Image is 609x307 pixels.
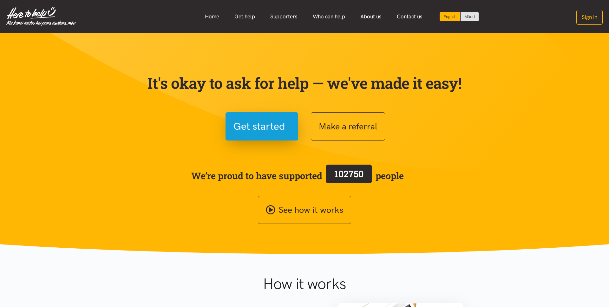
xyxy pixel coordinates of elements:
h1: How it works [201,275,408,293]
div: Language toggle [440,12,479,21]
a: Get help [227,10,263,23]
a: Contact us [389,10,430,23]
a: Home [197,10,227,23]
img: Home [6,7,76,26]
span: 102750 [334,168,363,180]
div: Current language [440,12,461,21]
span: We’re proud to have supported people [191,163,404,188]
a: See how it works [258,196,351,224]
a: Switch to Te Reo Māori [461,12,479,21]
button: Make a referral [311,112,385,140]
p: It's okay to ask for help — we've made it easy! [146,74,463,92]
a: 102750 [322,163,376,188]
button: Get started [226,112,298,140]
button: Sign in [576,10,603,25]
span: Get started [233,118,285,134]
a: Supporters [263,10,305,23]
a: Who can help [305,10,353,23]
a: About us [353,10,389,23]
